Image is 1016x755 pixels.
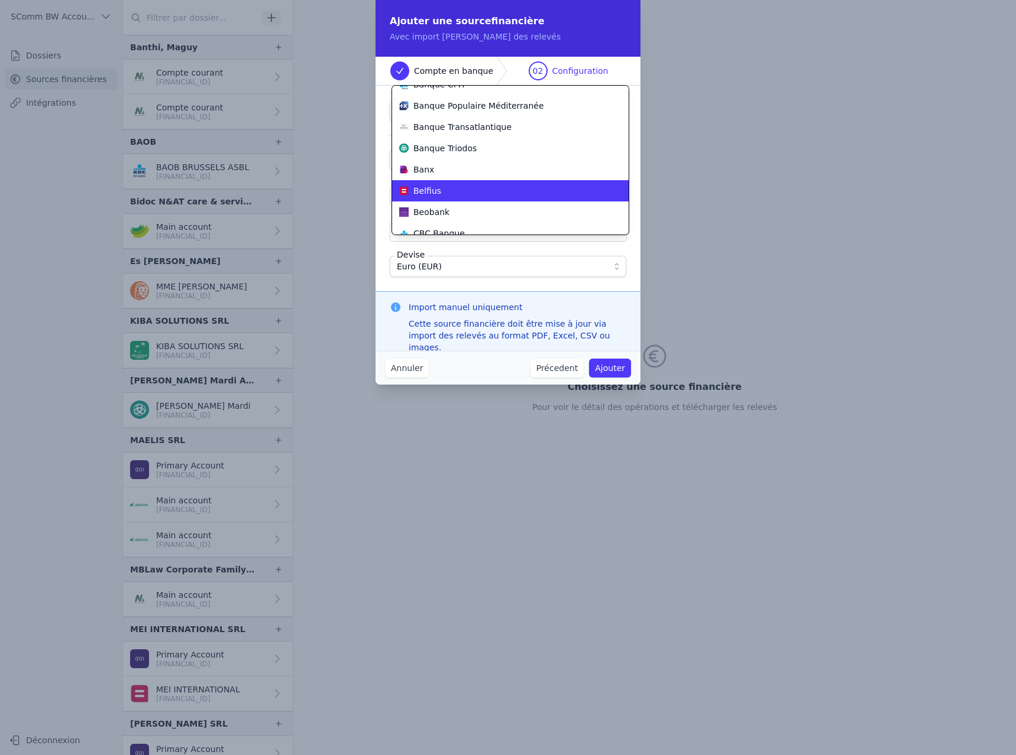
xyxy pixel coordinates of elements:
[399,144,409,153] img: triodosbank.png
[413,100,544,112] span: Banque Populaire Méditerranée
[399,207,409,217] img: BEOBANK_CTBKBEBX.png
[413,142,477,154] span: Banque Triodos
[413,164,434,175] span: Banx
[399,186,409,196] img: belfius-1.png
[413,206,449,218] span: Beobank
[413,121,512,133] span: Banque Transatlantique
[413,227,465,239] span: CBC Banque
[399,101,409,110] img: cropped-banque-populaire-logotype-rvb-1.png
[399,122,409,132] img: TRANSATLANTIQUE_CMCIBEB1.png
[399,229,409,238] img: CBC_CREGBEBB.png
[399,165,409,174] img: BANX_GKCCBEBB.png
[413,185,441,197] span: Belfius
